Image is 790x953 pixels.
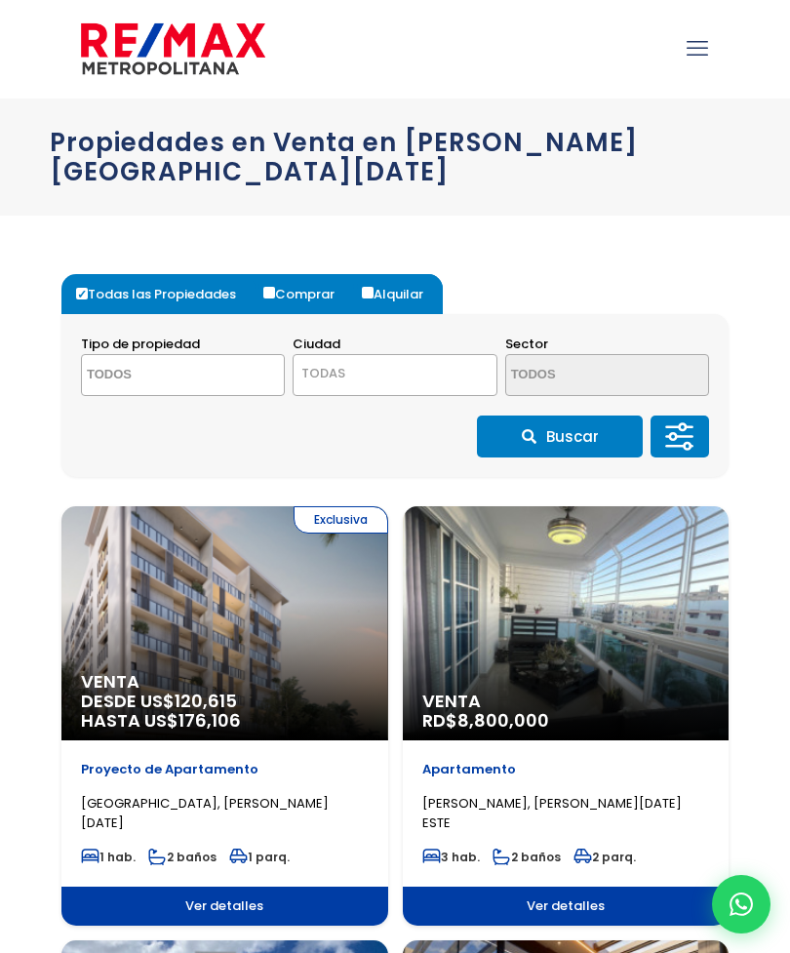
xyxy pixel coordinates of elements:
[506,355,672,397] textarea: Search
[258,274,354,314] label: Comprar
[422,849,480,865] span: 3 hab.
[681,32,714,65] a: mobile menu
[81,849,136,865] span: 1 hab.
[301,364,345,382] span: TODAS
[362,287,374,298] input: Alquilar
[493,849,561,865] span: 2 baños
[294,360,495,387] span: TODAS
[477,416,643,457] button: Buscar
[81,760,369,779] p: Proyecto de Apartamento
[293,335,340,353] span: Ciudad
[61,887,388,926] span: Ver detalles
[294,506,388,534] span: Exclusiva
[81,335,200,353] span: Tipo de propiedad
[71,274,256,314] label: Todas las Propiedades
[81,672,369,692] span: Venta
[76,288,88,299] input: Todas las Propiedades
[148,849,217,865] span: 2 baños
[175,689,237,713] span: 120,615
[422,794,682,832] span: [PERSON_NAME], [PERSON_NAME][DATE] ESTE
[229,849,290,865] span: 1 parq.
[357,274,443,314] label: Alquilar
[81,20,265,78] img: remax-metropolitana-logo
[422,692,710,711] span: Venta
[263,287,275,298] input: Comprar
[293,354,496,396] span: TODAS
[178,708,241,733] span: 176,106
[573,849,636,865] span: 2 parq.
[81,692,369,731] span: DESDE US$
[457,708,549,733] span: 8,800,000
[82,355,248,397] textarea: Search
[422,760,710,779] p: Apartamento
[403,506,730,926] a: Venta RD$8,800,000 Apartamento [PERSON_NAME], [PERSON_NAME][DATE] ESTE 3 hab. 2 baños 2 parq. Ver...
[50,128,740,186] h1: Propiedades en Venta en [PERSON_NAME][GEOGRAPHIC_DATA][DATE]
[81,711,369,731] span: HASTA US$
[422,708,549,733] span: RD$
[403,887,730,926] span: Ver detalles
[61,506,388,926] a: Exclusiva Venta DESDE US$120,615 HASTA US$176,106 Proyecto de Apartamento [GEOGRAPHIC_DATA], [PER...
[505,335,548,353] span: Sector
[81,794,329,832] span: [GEOGRAPHIC_DATA], [PERSON_NAME][DATE]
